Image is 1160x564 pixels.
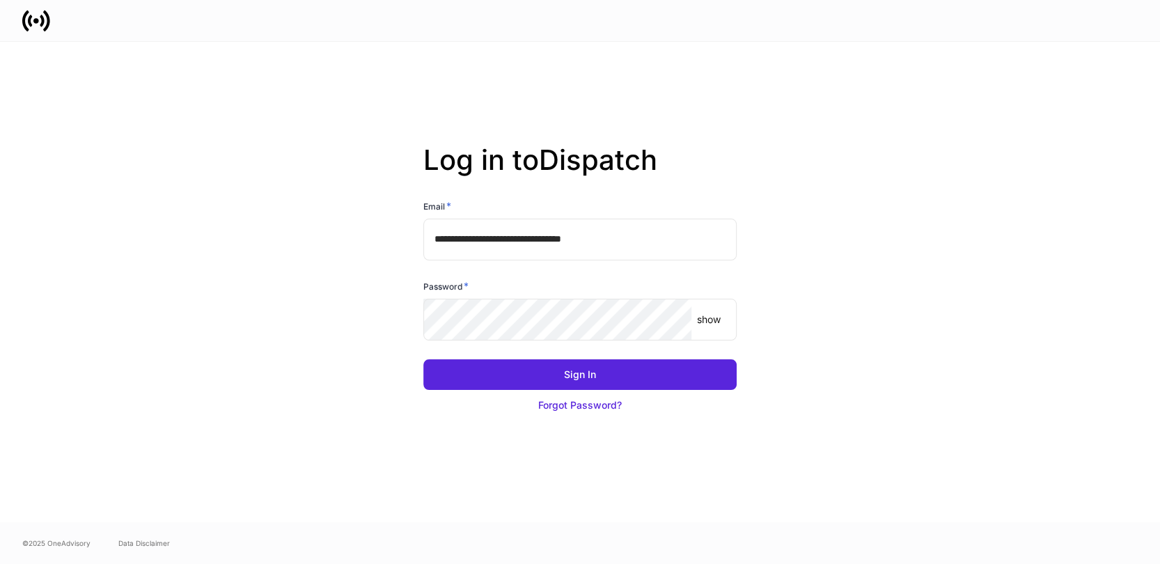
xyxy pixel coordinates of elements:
[538,398,622,412] div: Forgot Password?
[423,390,737,421] button: Forgot Password?
[423,359,737,390] button: Sign In
[423,199,451,213] h6: Email
[423,143,737,199] h2: Log in to Dispatch
[22,538,91,549] span: © 2025 OneAdvisory
[118,538,170,549] a: Data Disclaimer
[423,279,469,293] h6: Password
[697,313,721,327] p: show
[564,368,596,382] div: Sign In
